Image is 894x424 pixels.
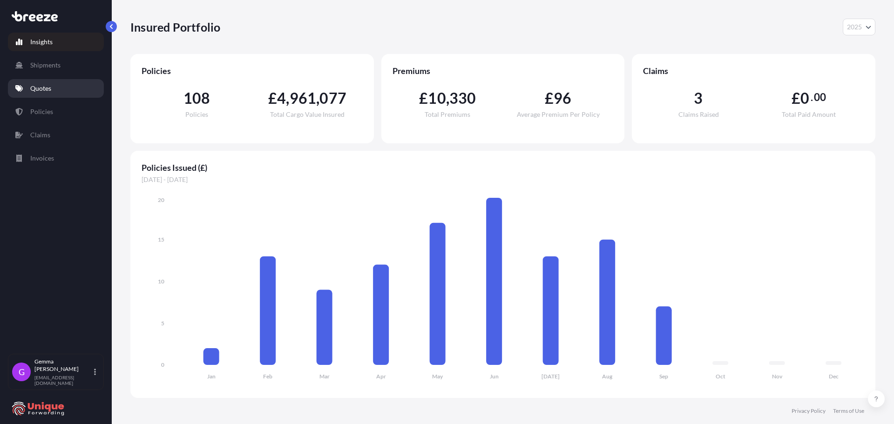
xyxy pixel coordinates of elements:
span: £ [792,91,800,106]
span: Policies Issued (£) [142,162,864,173]
span: Total Premiums [425,111,470,118]
a: Claims [8,126,104,144]
tspan: 20 [158,196,164,203]
tspan: 5 [161,320,164,327]
tspan: Nov [772,373,783,380]
p: Claims [30,130,50,140]
p: Quotes [30,84,51,93]
span: 4 [277,91,286,106]
tspan: Aug [602,373,613,380]
span: . [811,94,813,101]
a: Shipments [8,56,104,74]
button: Year Selector [843,19,875,35]
p: Gemma [PERSON_NAME] [34,358,92,373]
span: Policies [185,111,208,118]
tspan: 0 [161,361,164,368]
span: 077 [319,91,346,106]
span: 108 [183,91,210,106]
tspan: Jun [490,373,499,380]
tspan: Mar [319,373,330,380]
span: 96 [554,91,571,106]
a: Terms of Use [833,407,864,415]
a: Privacy Policy [792,407,826,415]
span: , [286,91,289,106]
tspan: Oct [716,373,725,380]
span: G [19,367,25,377]
span: Claims [643,65,864,76]
a: Quotes [8,79,104,98]
span: Total Cargo Value Insured [270,111,345,118]
span: Claims Raised [678,111,719,118]
span: 10 [428,91,446,106]
span: 2025 [847,22,862,32]
p: Shipments [30,61,61,70]
a: Policies [8,102,104,121]
span: 0 [800,91,809,106]
span: [DATE] - [DATE] [142,175,864,184]
span: Total Paid Amount [782,111,836,118]
tspan: Apr [376,373,386,380]
p: [EMAIL_ADDRESS][DOMAIN_NAME] [34,375,92,386]
a: Invoices [8,149,104,168]
span: 330 [449,91,476,106]
span: Average Premium Per Policy [517,111,600,118]
span: 00 [814,94,826,101]
span: 3 [694,91,703,106]
span: Premiums [393,65,614,76]
span: , [316,91,319,106]
p: Policies [30,107,53,116]
span: £ [545,91,554,106]
span: £ [419,91,428,106]
a: Insights [8,33,104,51]
tspan: 15 [158,236,164,243]
p: Insured Portfolio [130,20,220,34]
tspan: Feb [263,373,272,380]
tspan: May [432,373,443,380]
span: £ [268,91,277,106]
tspan: Dec [829,373,839,380]
tspan: Jan [207,373,216,380]
p: Invoices [30,154,54,163]
p: Insights [30,37,53,47]
img: organization-logo [12,401,65,416]
tspan: 10 [158,278,164,285]
tspan: [DATE] [542,373,560,380]
span: 961 [290,91,317,106]
span: Policies [142,65,363,76]
tspan: Sep [659,373,668,380]
span: , [446,91,449,106]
